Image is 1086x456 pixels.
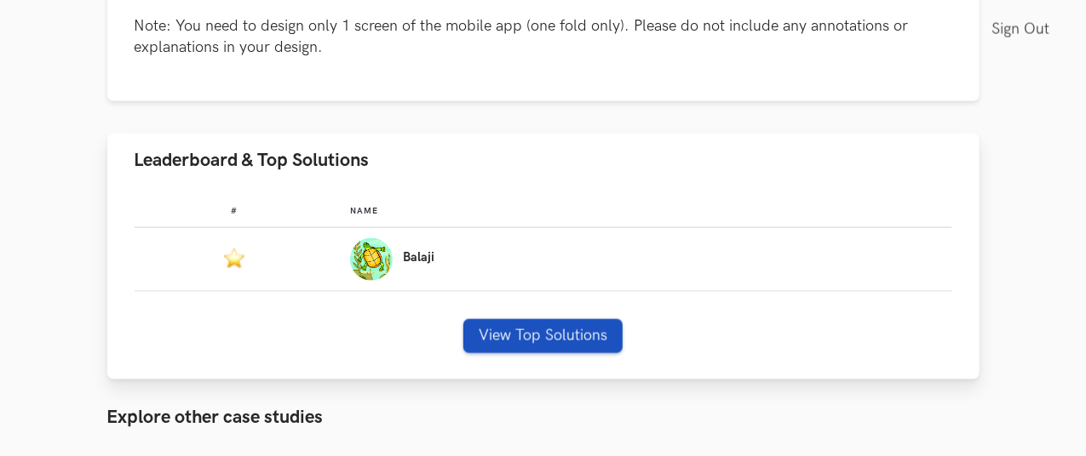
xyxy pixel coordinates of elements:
button: View Top Solutions [463,319,623,353]
a: Sign Out [991,10,1059,48]
div: Leaderboard & Top Solutions [107,187,980,380]
span: # [231,206,238,216]
span: Name [350,206,378,216]
p: Balaji [403,251,434,265]
table: Leaderboard [135,192,952,292]
span: Leaderboard & Top Solutions [135,149,370,172]
img: Featured [224,247,244,269]
button: Leaderboard & Top Solutions [107,134,980,187]
h3: Explore other case studies [107,407,980,429]
img: Profile photo [350,238,393,281]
